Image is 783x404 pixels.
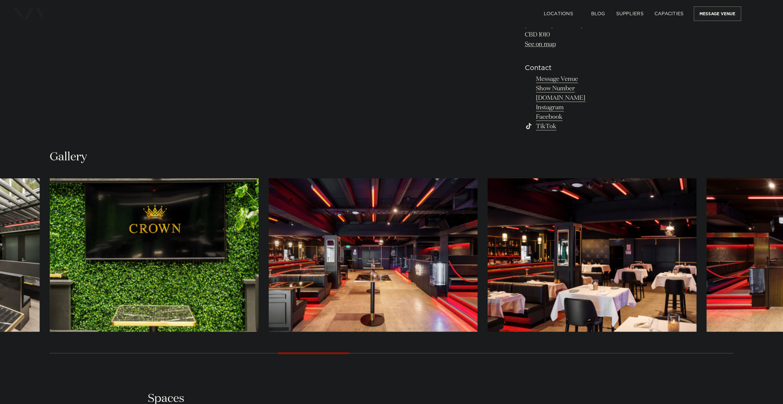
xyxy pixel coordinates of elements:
[538,6,585,21] a: Locations
[11,7,48,20] img: nzv-logo.png
[50,178,259,332] swiper-slide: 11 / 30
[525,103,635,112] a: Instagram
[525,41,556,47] a: See on map
[694,6,741,21] button: Message Venue
[525,122,635,131] a: TikTok
[585,6,610,21] a: BLOG
[525,74,635,84] a: Message Venue
[488,178,696,332] swiper-slide: 13 / 30
[50,150,87,165] h2: Gallery
[525,84,635,93] a: Show Number
[610,6,649,21] a: SUPPLIERS
[525,112,635,122] a: Facebook
[269,178,477,332] swiper-slide: 12 / 30
[525,12,635,50] p: Crown Nightclub [STREET_ADDRESS] CBD 1010
[525,93,635,103] a: [DOMAIN_NAME]
[525,63,635,73] h6: Contact
[649,6,689,21] a: Capacities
